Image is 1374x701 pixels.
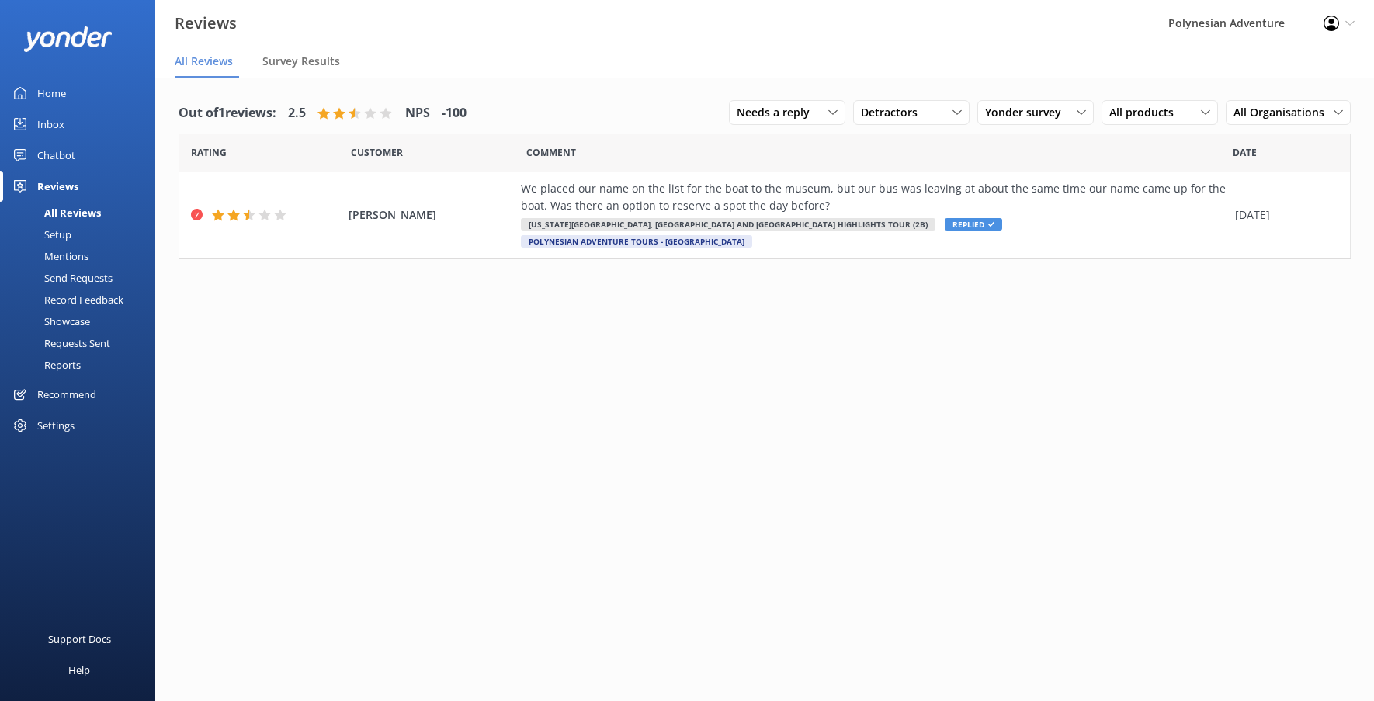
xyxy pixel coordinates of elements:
[288,103,306,123] h4: 2.5
[349,206,514,224] span: [PERSON_NAME]
[1235,206,1331,224] div: [DATE]
[9,311,90,332] div: Showcase
[9,332,155,354] a: Requests Sent
[9,354,81,376] div: Reports
[442,103,467,123] h4: -100
[1233,145,1257,160] span: Date
[68,654,90,685] div: Help
[37,140,75,171] div: Chatbot
[37,78,66,109] div: Home
[9,245,155,267] a: Mentions
[9,354,155,376] a: Reports
[9,245,88,267] div: Mentions
[23,26,113,52] img: yonder-white-logo.png
[521,235,752,248] span: Polynesian Adventure Tours - [GEOGRAPHIC_DATA]
[9,202,155,224] a: All Reviews
[37,410,75,441] div: Settings
[262,54,340,69] span: Survey Results
[351,145,403,160] span: Date
[405,103,430,123] h4: NPS
[1233,104,1334,121] span: All Organisations
[179,103,276,123] h4: Out of 1 reviews:
[945,218,1002,231] span: Replied
[9,289,155,311] a: Record Feedback
[526,145,576,160] span: Question
[737,104,819,121] span: Needs a reply
[9,267,113,289] div: Send Requests
[175,54,233,69] span: All Reviews
[9,289,123,311] div: Record Feedback
[9,267,155,289] a: Send Requests
[48,623,111,654] div: Support Docs
[37,171,78,202] div: Reviews
[175,11,237,36] h3: Reviews
[37,109,64,140] div: Inbox
[861,104,927,121] span: Detractors
[521,218,935,231] span: [US_STATE][GEOGRAPHIC_DATA], [GEOGRAPHIC_DATA] and [GEOGRAPHIC_DATA] Highlights Tour (2B)
[9,224,71,245] div: Setup
[9,332,110,354] div: Requests Sent
[9,202,101,224] div: All Reviews
[9,224,155,245] a: Setup
[9,311,155,332] a: Showcase
[521,180,1227,215] div: We placed our name on the list for the boat to the museum, but our bus was leaving at about the s...
[1109,104,1183,121] span: All products
[985,104,1070,121] span: Yonder survey
[191,145,227,160] span: Date
[37,379,96,410] div: Recommend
